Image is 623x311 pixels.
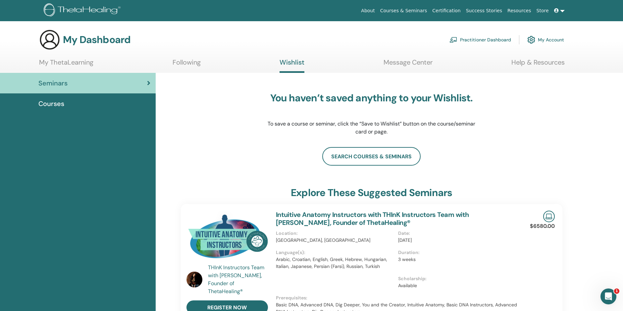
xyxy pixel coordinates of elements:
[398,256,516,263] p: 3 weeks
[44,3,123,18] img: logo.png
[276,230,394,237] p: Location :
[543,211,555,222] img: Live Online Seminar
[614,288,619,294] span: 1
[186,211,268,266] img: Intuitive Anatomy Instructors
[267,92,476,104] h3: You haven’t saved anything to your Wishlist.
[280,58,304,73] a: Wishlist
[527,34,535,45] img: cog.svg
[511,58,565,71] a: Help & Resources
[291,187,452,199] h3: explore these suggested seminars
[398,275,516,282] p: Scholarship :
[186,272,202,287] img: default.jpg
[39,58,93,71] a: My ThetaLearning
[267,120,476,136] p: To save a course or seminar, click the “Save to Wishlist” button on the course/seminar card or page.
[398,282,516,289] p: Available
[463,5,505,17] a: Success Stories
[207,304,247,311] span: register now
[173,58,201,71] a: Following
[38,99,64,109] span: Courses
[430,5,463,17] a: Certification
[276,256,394,270] p: Arabic, Croatian, English, Greek, Hebrew, Hungarian, Italian, Japanese, Persian (Farsi), Russian,...
[398,230,516,237] p: Date :
[600,288,616,304] iframe: Intercom live chat
[398,249,516,256] p: Duration :
[449,37,457,43] img: chalkboard-teacher.svg
[398,237,516,244] p: [DATE]
[276,249,394,256] p: Language(s) :
[276,294,520,301] p: Prerequisites :
[276,237,394,244] p: [GEOGRAPHIC_DATA], [GEOGRAPHIC_DATA]
[505,5,534,17] a: Resources
[534,5,551,17] a: Store
[63,34,130,46] h3: My Dashboard
[527,32,564,47] a: My Account
[38,78,68,88] span: Seminars
[39,29,60,50] img: generic-user-icon.jpg
[378,5,430,17] a: Courses & Seminars
[530,222,555,230] p: $6580.00
[449,32,511,47] a: Practitioner Dashboard
[384,58,433,71] a: Message Center
[358,5,377,17] a: About
[322,147,421,166] a: search courses & seminars
[208,264,269,295] a: THInK Instructors Team with [PERSON_NAME], Founder of ThetaHealing®
[276,210,469,227] a: Intuitive Anatomy Instructors with THInK Instructors Team with [PERSON_NAME], Founder of ThetaHea...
